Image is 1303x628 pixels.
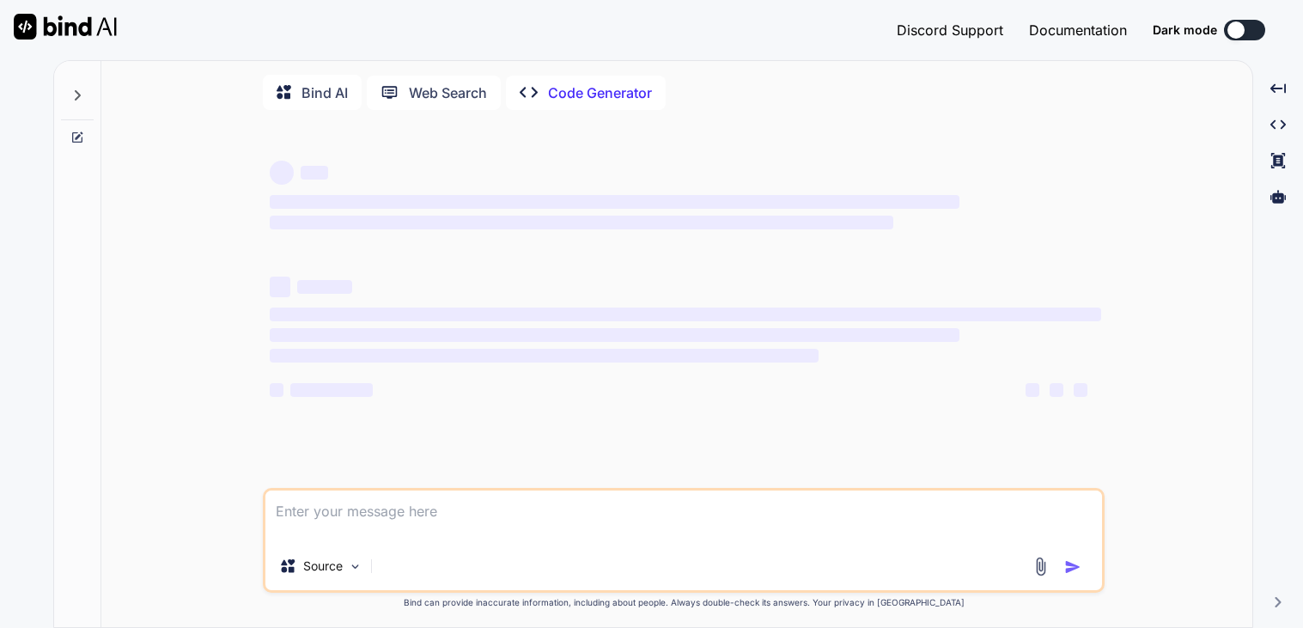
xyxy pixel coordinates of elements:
span: ‌ [1074,383,1087,397]
img: Pick Models [348,559,362,574]
button: Documentation [1029,20,1127,40]
span: ‌ [297,280,352,294]
span: ‌ [270,195,959,209]
img: icon [1064,558,1081,576]
button: Discord Support [897,20,1003,40]
p: Web Search [409,82,487,103]
p: Bind AI [301,82,348,103]
span: ‌ [1050,383,1063,397]
p: Source [303,558,343,575]
span: ‌ [290,383,373,397]
span: ‌ [270,328,959,342]
img: attachment [1031,557,1050,576]
span: ‌ [270,161,294,185]
span: ‌ [270,308,1101,321]
span: Discord Support [897,21,1003,39]
p: Bind can provide inaccurate information, including about people. Always double-check its answers.... [263,596,1105,609]
span: ‌ [270,216,893,229]
span: ‌ [1026,383,1039,397]
img: Bind AI [14,14,117,40]
span: ‌ [270,383,283,397]
span: Documentation [1029,21,1127,39]
span: ‌ [270,349,819,363]
span: ‌ [270,277,290,297]
span: Dark mode [1153,21,1217,39]
p: Code Generator [548,82,652,103]
span: ‌ [301,166,328,180]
